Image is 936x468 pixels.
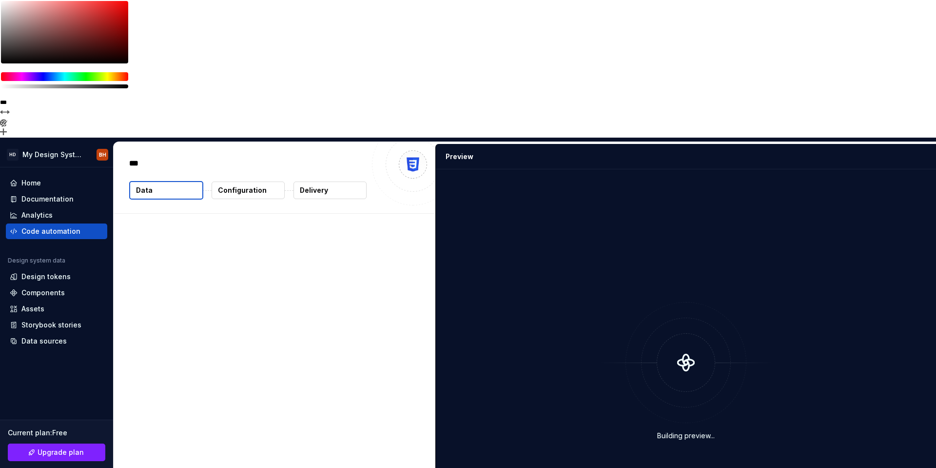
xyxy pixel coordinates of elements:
p: Configuration [218,185,267,195]
div: Design tokens [21,272,71,282]
p: Data [136,185,153,195]
div: Components [21,288,65,298]
div: Data sources [21,336,67,346]
div: Home [21,178,41,188]
div: Design system data [8,257,65,265]
a: Upgrade plan [8,444,105,461]
div: Building preview... [657,431,715,441]
div: Assets [21,304,44,314]
a: Components [6,285,107,301]
div: Preview [446,152,473,162]
button: Data [129,181,203,200]
p: Delivery [300,185,328,195]
div: My Design System [22,150,85,160]
div: Documentation [21,194,74,204]
div: HD [7,149,19,161]
div: Code automation [21,226,80,236]
div: Analytics [21,210,53,220]
a: Home [6,175,107,191]
div: Current plan : Free [8,428,105,438]
a: Data sources [6,333,107,349]
a: Code automation [6,224,107,239]
div: BH [99,151,106,159]
button: Configuration [212,182,285,199]
button: Delivery [293,182,367,199]
button: HDMy Design SystemBH [2,144,111,165]
a: Analytics [6,207,107,223]
a: Storybook stories [6,317,107,333]
div: Storybook stories [21,320,81,330]
span: Upgrade plan [38,448,84,457]
a: Design tokens [6,269,107,285]
a: Assets [6,301,107,317]
a: Documentation [6,191,107,207]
